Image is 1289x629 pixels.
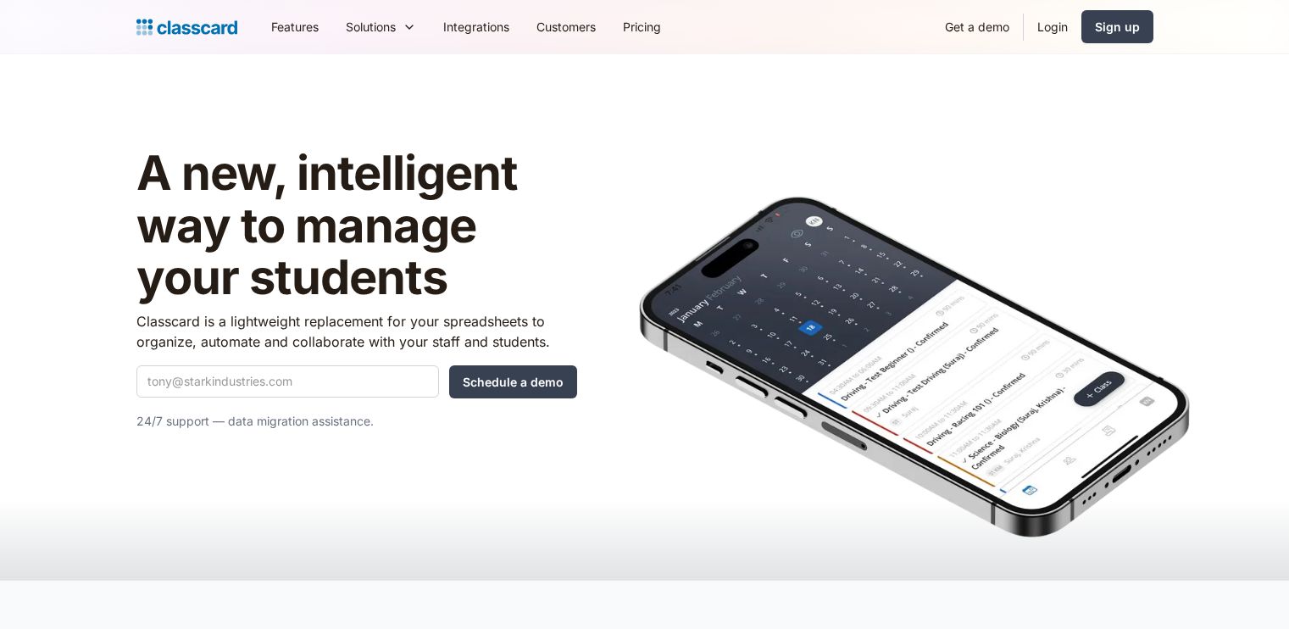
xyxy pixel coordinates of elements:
[931,8,1023,46] a: Get a demo
[136,148,577,304] h1: A new, intelligent way to manage your students
[258,8,332,46] a: Features
[523,8,609,46] a: Customers
[1095,18,1140,36] div: Sign up
[1024,8,1081,46] a: Login
[1081,10,1153,43] a: Sign up
[346,18,396,36] div: Solutions
[136,411,577,431] p: 24/7 support — data migration assistance.
[430,8,523,46] a: Integrations
[136,311,577,352] p: Classcard is a lightweight replacement for your spreadsheets to organize, automate and collaborat...
[136,365,439,398] input: tony@starkindustries.com
[609,8,675,46] a: Pricing
[136,15,237,39] a: Logo
[449,365,577,398] input: Schedule a demo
